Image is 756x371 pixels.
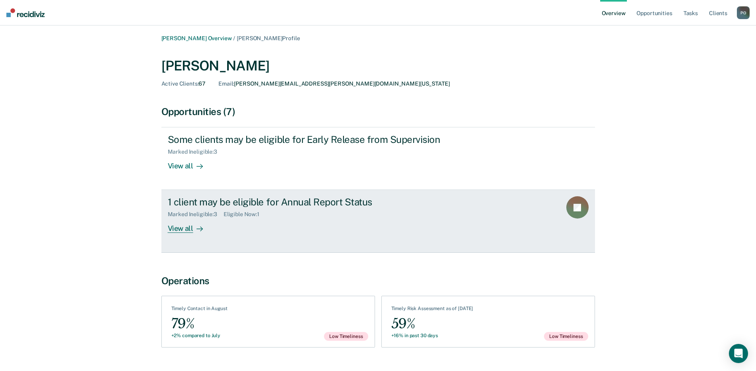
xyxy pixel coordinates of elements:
[161,275,595,287] div: Operations
[161,80,206,87] div: 67
[237,35,300,41] span: [PERSON_NAME] Profile
[218,80,450,87] div: [PERSON_NAME][EMAIL_ADDRESS][PERSON_NAME][DOMAIN_NAME][US_STATE]
[6,8,45,17] img: Recidiviz
[218,80,234,87] span: Email :
[161,106,595,117] div: Opportunities (7)
[168,218,212,233] div: View all
[161,190,595,252] a: 1 client may be eligible for Annual Report StatusMarked Ineligible:3Eligible Now:1View all
[161,127,595,190] a: Some clients may be eligible for Early Release from SupervisionMarked Ineligible:3View all
[168,196,448,208] div: 1 client may be eligible for Annual Report Status
[224,211,266,218] div: Eligible Now : 1
[168,148,224,155] div: Marked Ineligible : 3
[161,80,199,87] span: Active Clients :
[168,211,224,218] div: Marked Ineligible : 3
[737,6,750,19] button: PO
[171,333,228,338] div: +2% compared to July
[171,306,228,314] div: Timely Contact in August
[391,306,473,314] div: Timely Risk Assessment as of [DATE]
[324,332,368,341] span: Low Timeliness
[737,6,750,19] div: P O
[161,58,595,74] div: [PERSON_NAME]
[391,315,473,333] div: 59%
[232,35,237,41] span: /
[168,155,212,171] div: View all
[168,134,448,145] div: Some clients may be eligible for Early Release from Supervision
[161,35,232,41] a: [PERSON_NAME] Overview
[729,344,748,363] div: Open Intercom Messenger
[171,315,228,333] div: 79%
[391,333,473,338] div: +16% in past 30 days
[544,332,588,341] span: Low Timeliness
